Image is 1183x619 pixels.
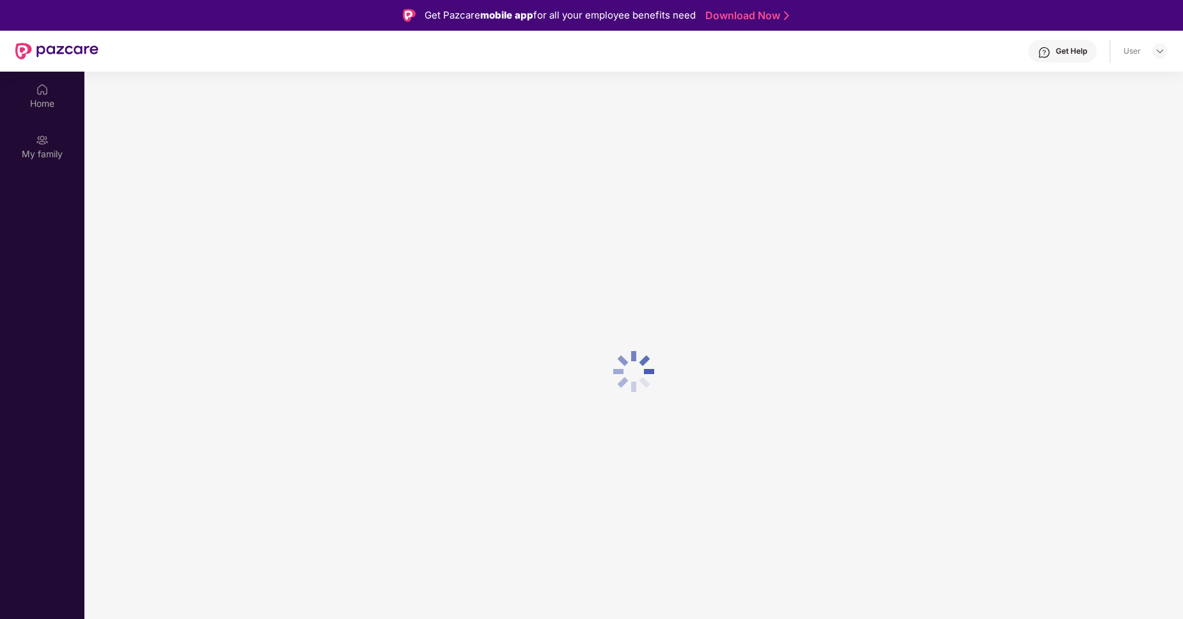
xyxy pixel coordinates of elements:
[480,9,533,21] strong: mobile app
[403,9,416,22] img: Logo
[36,83,49,96] img: svg+xml;base64,PHN2ZyBpZD0iSG9tZSIgeG1sbnM9Imh0dHA6Ly93d3cudzMub3JnLzIwMDAvc3ZnIiB3aWR0aD0iMjAiIG...
[36,134,49,146] img: svg+xml;base64,PHN2ZyB3aWR0aD0iMjAiIGhlaWdodD0iMjAiIHZpZXdCb3g9IjAgMCAyMCAyMCIgZmlsbD0ibm9uZSIgeG...
[784,9,789,22] img: Stroke
[15,43,98,59] img: New Pazcare Logo
[1038,46,1051,59] img: svg+xml;base64,PHN2ZyBpZD0iSGVscC0zMngzMiIgeG1sbnM9Imh0dHA6Ly93d3cudzMub3JnLzIwMDAvc3ZnIiB3aWR0aD...
[705,9,785,22] a: Download Now
[1155,46,1165,56] img: svg+xml;base64,PHN2ZyBpZD0iRHJvcGRvd24tMzJ4MzIiIHhtbG5zPSJodHRwOi8vd3d3LnczLm9yZy8yMDAwL3N2ZyIgd2...
[425,8,696,23] div: Get Pazcare for all your employee benefits need
[1056,46,1087,56] div: Get Help
[1124,46,1141,56] div: User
